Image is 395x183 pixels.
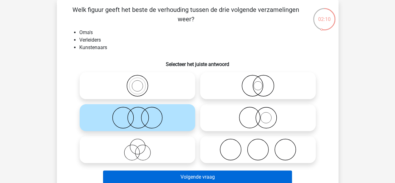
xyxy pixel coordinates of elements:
[67,56,328,67] h6: Selecteer het juiste antwoord
[79,29,328,36] li: Oma's
[67,5,305,24] p: Welk figuur geeft het beste de verhouding tussen de drie volgende verzamelingen weer?
[313,8,336,23] div: 02:10
[79,44,328,51] li: Kunstenaars
[79,36,328,44] li: Verleiders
